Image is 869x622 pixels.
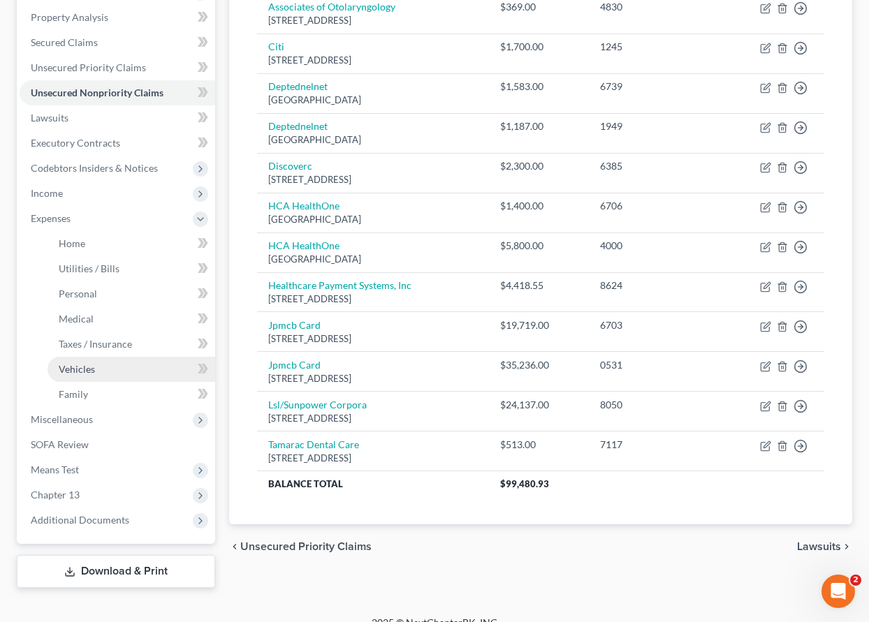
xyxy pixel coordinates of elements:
a: Taxes / Insurance [48,332,215,357]
span: 2 [850,575,861,586]
span: Miscellaneous [31,413,93,425]
span: Lawsuits [797,541,841,552]
a: Download & Print [17,555,215,588]
span: Codebtors Insiders & Notices [31,162,158,174]
span: Taxes / Insurance [59,338,132,350]
div: $1,700.00 [500,40,578,54]
div: $1,583.00 [500,80,578,94]
div: 6706 [600,199,707,213]
span: $99,480.93 [500,478,549,489]
a: Tamarac Dental Care [268,438,359,450]
button: Lawsuits chevron_right [797,541,852,552]
a: Medical [48,306,215,332]
span: Medical [59,313,94,325]
span: Unsecured Priority Claims [240,541,372,552]
button: chevron_left Unsecured Priority Claims [229,541,372,552]
div: 8050 [600,398,707,412]
span: Home [59,237,85,249]
div: [GEOGRAPHIC_DATA] [268,94,478,107]
div: 8624 [600,279,707,293]
i: chevron_right [841,541,852,552]
div: $1,187.00 [500,119,578,133]
span: Utilities / Bills [59,262,119,274]
div: 7117 [600,438,707,452]
span: Unsecured Nonpriority Claims [31,87,163,98]
span: Unsecured Priority Claims [31,61,146,73]
a: Associates of Otolaryngology [268,1,395,13]
span: Secured Claims [31,36,98,48]
span: Vehicles [59,363,95,375]
div: $5,800.00 [500,239,578,253]
a: Utilities / Bills [48,256,215,281]
a: Unsecured Priority Claims [20,55,215,80]
a: Jpmcb Card [268,319,321,331]
span: SOFA Review [31,438,89,450]
span: Expenses [31,212,71,224]
div: [STREET_ADDRESS] [268,14,478,27]
a: Vehicles [48,357,215,382]
a: Discoverc [268,160,312,172]
span: Additional Documents [31,514,129,526]
span: Income [31,187,63,199]
div: 1245 [600,40,707,54]
a: Unsecured Nonpriority Claims [20,80,215,105]
a: Deptednelnet [268,80,328,92]
a: HCA HealthOne [268,200,339,212]
a: Lsl/Sunpower Corpora [268,399,367,410]
a: Home [48,231,215,256]
div: [GEOGRAPHIC_DATA] [268,213,478,226]
span: Personal [59,288,97,299]
div: $513.00 [500,438,578,452]
div: [STREET_ADDRESS] [268,372,478,385]
div: $1,400.00 [500,199,578,213]
div: [STREET_ADDRESS] [268,54,478,67]
div: [STREET_ADDRESS] [268,412,478,425]
a: Property Analysis [20,5,215,30]
div: [STREET_ADDRESS] [268,293,478,306]
div: $4,418.55 [500,279,578,293]
a: Personal [48,281,215,306]
th: Balance Total [257,471,489,496]
a: Lawsuits [20,105,215,131]
div: [STREET_ADDRESS] [268,173,478,186]
div: 6385 [600,159,707,173]
div: $2,300.00 [500,159,578,173]
div: 1949 [600,119,707,133]
div: $19,719.00 [500,318,578,332]
a: HCA HealthOne [268,239,339,251]
div: $24,137.00 [500,398,578,412]
span: Executory Contracts [31,137,120,149]
div: 0531 [600,358,707,372]
div: [STREET_ADDRESS] [268,332,478,346]
span: Means Test [31,464,79,475]
a: Deptednelnet [268,120,328,132]
div: 6703 [600,318,707,332]
div: 4000 [600,239,707,253]
span: Chapter 13 [31,489,80,501]
i: chevron_left [229,541,240,552]
a: Executory Contracts [20,131,215,156]
div: $35,236.00 [500,358,578,372]
div: [GEOGRAPHIC_DATA] [268,133,478,147]
span: Property Analysis [31,11,108,23]
iframe: Intercom live chat [821,575,855,608]
span: Lawsuits [31,112,68,124]
a: Family [48,382,215,407]
span: Family [59,388,88,400]
div: [GEOGRAPHIC_DATA] [268,253,478,266]
a: Secured Claims [20,30,215,55]
div: 6739 [600,80,707,94]
a: Jpmcb Card [268,359,321,371]
div: [STREET_ADDRESS] [268,452,478,465]
a: SOFA Review [20,432,215,457]
a: Healthcare Payment Systems, Inc [268,279,411,291]
a: Citi [268,40,284,52]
